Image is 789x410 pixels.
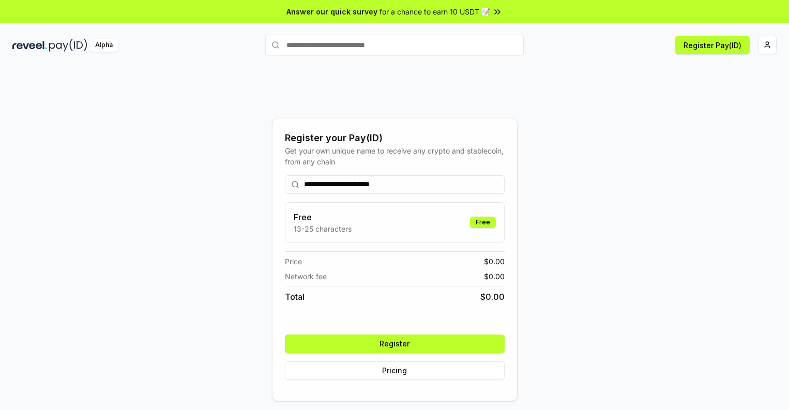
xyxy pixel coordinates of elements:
[294,211,352,223] h3: Free
[484,256,505,267] span: $ 0.00
[286,6,377,17] span: Answer our quick survey
[294,223,352,234] p: 13-25 characters
[285,145,505,167] div: Get your own unique name to receive any crypto and stablecoin, from any chain
[89,39,118,52] div: Alpha
[285,256,302,267] span: Price
[285,271,327,282] span: Network fee
[380,6,490,17] span: for a chance to earn 10 USDT 📝
[470,217,496,228] div: Free
[12,39,47,52] img: reveel_dark
[285,361,505,380] button: Pricing
[675,36,750,54] button: Register Pay(ID)
[285,291,305,303] span: Total
[285,131,505,145] div: Register your Pay(ID)
[49,39,87,52] img: pay_id
[484,271,505,282] span: $ 0.00
[480,291,505,303] span: $ 0.00
[285,335,505,353] button: Register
